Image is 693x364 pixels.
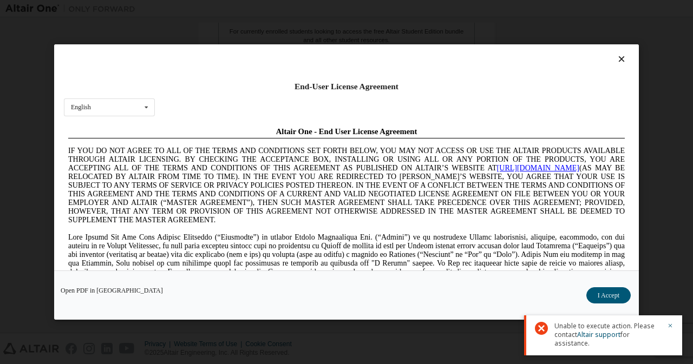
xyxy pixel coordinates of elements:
[577,330,620,339] a: Altair support
[61,287,163,294] a: Open PDF in [GEOGRAPHIC_DATA]
[4,24,561,101] span: IF YOU DO NOT AGREE TO ALL OF THE TERMS AND CONDITIONS SET FORTH BELOW, YOU MAY NOT ACCESS OR USE...
[433,41,515,49] a: [URL][DOMAIN_NAME]
[4,110,561,188] span: Lore Ipsumd Sit Ame Cons Adipisc Elitseddo (“Eiusmodte”) in utlabor Etdolo Magnaaliqua Eni. (“Adm...
[71,104,91,110] div: English
[586,287,631,303] button: I Accept
[554,322,661,348] span: Unable to execute action. Please contact for assistance.
[64,81,629,92] div: End-User License Agreement
[212,4,354,13] span: Altair One - End User License Agreement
